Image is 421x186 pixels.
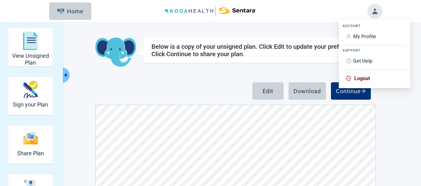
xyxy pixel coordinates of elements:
div: SUPPORT [342,48,407,53]
div: Home [57,8,84,14]
h1: Below is a copy of your unsigned plan. Click Edit to update your preferences. Click Continue to s... [151,43,368,58]
button: Continue arrow-right [331,82,371,100]
div: Download [294,88,321,94]
span: user [346,34,351,39]
div: Share Plan [8,125,53,164]
div: Sign your Plan [8,76,53,115]
img: svg%3e [23,132,38,145]
img: make_plan_official-CpYJDfBD.svg [23,81,38,98]
div: ACCOUNT [342,24,407,28]
div: Edit [263,88,273,94]
span: My Profile [353,34,376,39]
span: Logout [354,75,370,81]
h2: Share Plan [17,150,44,157]
button: ElephantHome [49,2,91,20]
ul: Account menu [339,20,410,88]
span: arrow-right [361,88,366,93]
div: Continue [336,88,366,94]
span: question-circle [346,58,351,63]
button: Toggle account menu [367,4,382,19]
img: Koda Elephant [95,38,136,67]
span: logout [346,76,351,81]
div: View Unsigned Plan [8,28,53,66]
h2: View Unsigned Plan [11,52,50,66]
h2: Sign your Plan [13,101,48,108]
img: Koda Health [165,6,256,16]
span: caret-left [63,72,69,78]
button: Collapse menu [62,67,70,83]
img: Elephant [57,8,65,14]
button: Edit [252,82,284,100]
span: Get Help [353,58,372,64]
img: svg%3e [23,32,38,50]
button: Download [289,82,326,100]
